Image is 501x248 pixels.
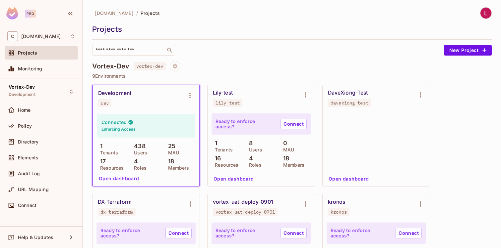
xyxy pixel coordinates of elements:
p: Resources [97,165,124,171]
img: Lianxin Lv [480,8,491,19]
button: New Project [444,45,492,56]
div: DX-Terraform [98,199,132,205]
p: 16 [212,155,221,162]
span: Workspace: consoleconnect.com [21,34,61,39]
p: 18 [280,155,289,162]
p: 438 [131,143,146,149]
p: 9 Environments [92,73,492,79]
p: 18 [165,158,174,165]
p: Ready to enforce access? [100,228,160,238]
button: Environment settings [299,197,312,211]
div: kronos [331,209,347,215]
p: MAU [280,147,294,152]
div: DaveXiong-Test [328,90,368,96]
div: lily-test [216,100,240,105]
p: 1 [212,140,217,146]
span: Vortex-Dev [9,84,35,90]
p: Tenants [212,147,233,152]
div: Lily-test [213,90,233,96]
span: Connect [18,203,36,208]
a: Connect [281,119,307,129]
p: Tenants [97,150,118,155]
p: Roles [246,162,262,168]
span: C [7,31,18,41]
h4: Vortex-Dev [92,62,130,70]
span: Projects [18,50,37,56]
p: Members [280,162,304,168]
p: 0 [280,140,287,146]
span: [DOMAIN_NAME] [95,10,134,16]
p: Ready to enforce access? [216,119,275,129]
p: 25 [165,143,175,149]
button: Environment settings [299,88,312,102]
div: Development [98,90,131,97]
div: dev [101,101,109,106]
div: kronos [328,199,345,205]
p: Ready to enforce access? [331,228,390,238]
p: MAU [165,150,179,155]
span: Project settings [170,64,180,70]
p: Members [165,165,189,171]
a: Connect [281,228,307,238]
button: Environment settings [183,89,197,102]
button: Open dashboard [326,174,372,184]
p: Ready to enforce access? [216,228,275,238]
span: Monitoring [18,66,42,71]
p: 17 [97,158,106,165]
button: Environment settings [414,197,427,211]
div: vortex-uat-deploy-0901 [213,199,273,205]
h4: Connected [101,119,127,125]
span: Development [9,92,35,97]
span: Policy [18,123,32,129]
div: dx-terraform [100,209,133,215]
p: Users [246,147,262,152]
span: Home [18,107,31,113]
span: vortex-dev [134,62,166,70]
button: Open dashboard [211,174,257,184]
div: vortex-uat-deploy-0901 [216,209,275,215]
p: 4 [131,158,138,165]
span: Help & Updates [18,235,53,240]
p: 8 [246,140,253,146]
h6: Enforcing Access [101,126,136,132]
div: Projects [92,24,488,34]
button: Environment settings [184,197,197,211]
span: URL Mapping [18,187,49,192]
span: Audit Log [18,171,40,176]
p: Roles [131,165,147,171]
li: / [136,10,138,16]
span: Elements [18,155,38,160]
p: 4 [246,155,253,162]
p: Resources [212,162,238,168]
a: Connect [396,228,422,238]
p: 1 [97,143,102,149]
span: Projects [141,10,160,16]
img: SReyMgAAAABJRU5ErkJggg== [6,7,18,20]
span: Directory [18,139,38,145]
button: Open dashboard [96,173,142,184]
div: Pro [25,10,36,18]
button: Environment settings [414,88,427,102]
div: davexiong-test [331,100,368,105]
a: Connect [165,228,192,238]
p: Users [131,150,147,155]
